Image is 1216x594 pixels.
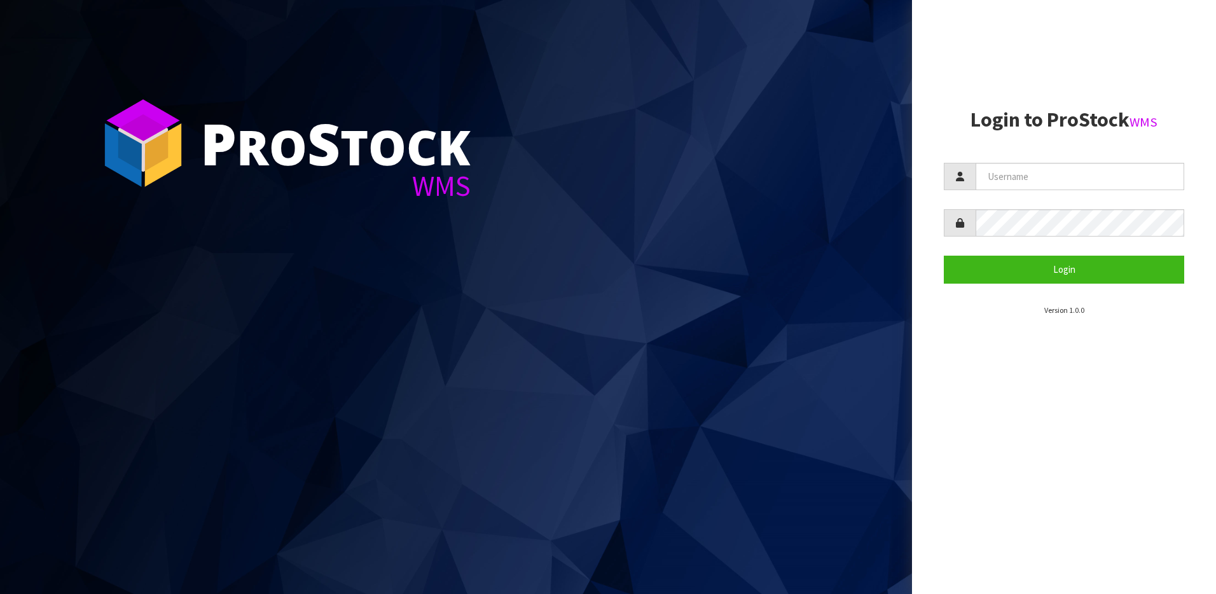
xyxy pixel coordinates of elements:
input: Username [976,163,1184,190]
small: WMS [1130,114,1157,130]
h2: Login to ProStock [944,109,1184,131]
img: ProStock Cube [95,95,191,191]
span: S [307,104,340,182]
button: Login [944,256,1184,283]
div: WMS [200,172,471,200]
small: Version 1.0.0 [1044,305,1084,315]
div: ro tock [200,114,471,172]
span: P [200,104,237,182]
